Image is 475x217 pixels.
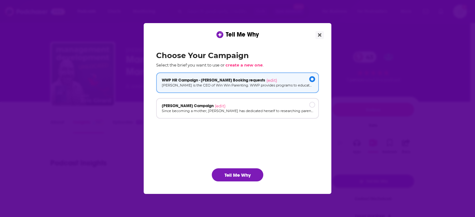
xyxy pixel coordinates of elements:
[226,31,259,38] span: Tell Me Why
[225,62,263,67] span: create a new one
[212,168,263,181] button: Tell Me Why
[156,51,319,60] h2: Choose Your Campaign
[162,103,214,108] span: [PERSON_NAME] Campaign
[217,32,222,37] img: tell me why sparkle
[162,108,313,114] p: Since becoming a mother, [PERSON_NAME] has dedicated herself to researching parenting and child d...
[266,78,277,83] span: (edit)
[215,103,225,108] span: (edit)
[162,78,265,83] span: WWP HR Campaign - [PERSON_NAME] Booking requests
[156,62,319,67] p: Select the brief you want to use or .
[315,31,324,39] button: Close
[162,83,313,88] p: [PERSON_NAME] is the CEO of Win Win Parenting. WWP provides programs to educate and resource work...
